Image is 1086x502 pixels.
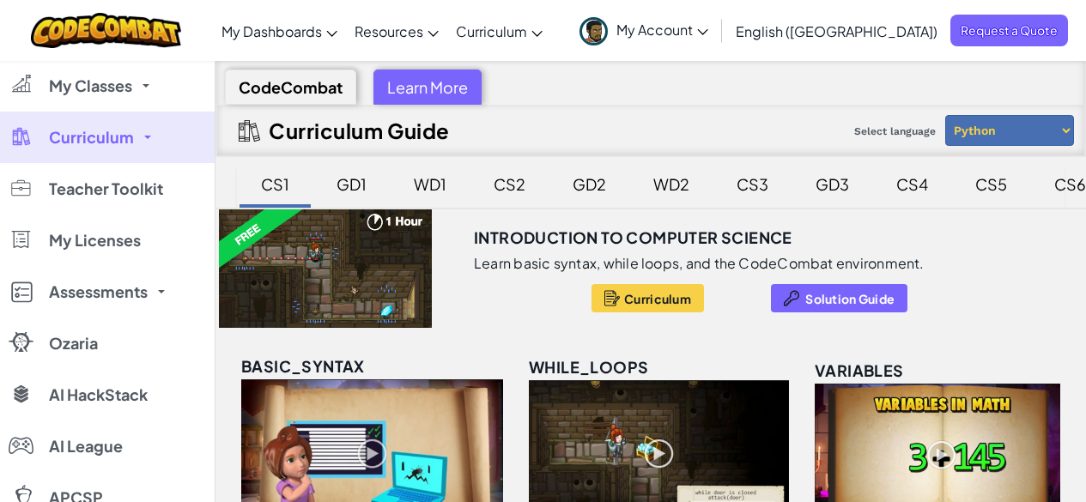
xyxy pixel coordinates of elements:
[225,70,356,105] div: CodeCombat
[221,22,322,40] span: My Dashboards
[49,438,123,454] span: AI League
[798,164,866,204] div: GD3
[49,233,141,248] span: My Licenses
[736,22,937,40] span: English ([GEOGRAPHIC_DATA])
[636,164,707,204] div: WD2
[571,3,717,57] a: My Account
[239,120,260,142] img: IconCurriculumGuide.svg
[49,130,134,145] span: Curriculum
[346,8,447,54] a: Resources
[373,70,482,105] div: Learn More
[815,360,904,380] span: variables
[727,8,946,54] a: English ([GEOGRAPHIC_DATA])
[49,78,132,94] span: My Classes
[592,284,704,312] button: Curriculum
[355,22,423,40] span: Resources
[49,181,163,197] span: Teacher Toolkit
[771,284,907,312] button: Solution Guide
[879,164,945,204] div: CS4
[319,164,384,204] div: GD1
[49,336,98,351] span: Ozaria
[456,22,527,40] span: Curriculum
[447,8,551,54] a: Curriculum
[958,164,1024,204] div: CS5
[719,164,786,204] div: CS3
[49,387,148,402] span: AI HackStack
[49,284,148,299] span: Assessments
[474,255,925,272] p: Learn basic syntax, while loops, and the CodeCombat environment.
[555,164,623,204] div: GD2
[269,118,450,142] h2: Curriculum Guide
[579,17,608,45] img: avatar
[529,357,648,377] span: while_loops
[474,225,792,251] h3: Introduction to Computer Science
[950,15,1068,46] a: Request a Quote
[805,292,895,305] span: Solution Guide
[213,8,346,54] a: My Dashboards
[244,164,306,204] div: CS1
[624,292,691,305] span: Curriculum
[241,356,365,376] span: basic_syntax
[847,118,943,144] span: Select language
[616,21,708,39] span: My Account
[476,164,543,204] div: CS2
[397,164,464,204] div: WD1
[31,13,181,48] img: CodeCombat logo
